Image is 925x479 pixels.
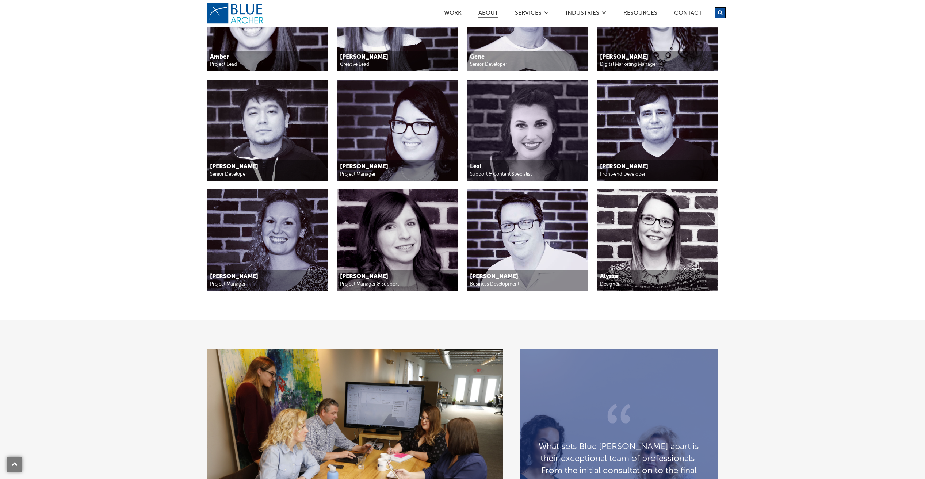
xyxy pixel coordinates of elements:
[340,273,455,281] h5: [PERSON_NAME]
[210,54,325,61] h5: Amber
[600,61,715,68] div: Digital Marketing Manager
[210,61,325,68] div: Project Lead
[340,54,455,61] h5: [PERSON_NAME]
[600,54,715,61] h5: [PERSON_NAME]
[444,10,462,18] a: Work
[600,273,715,281] h5: Alyssa
[337,80,458,181] img: Alicia
[470,61,585,68] div: Senior Developer
[674,10,702,18] a: Contact
[623,10,658,18] a: Resources
[210,163,325,171] h5: [PERSON_NAME]
[337,189,458,291] img: Barbara
[470,54,585,61] h5: Gene
[207,2,265,24] a: logo
[210,171,325,178] div: Senior Developer
[467,80,588,181] img: Lexi
[565,10,600,18] a: Industries
[478,10,498,18] a: ABOUT
[600,163,715,171] h5: [PERSON_NAME]
[470,163,585,171] h5: Lexi
[340,171,455,178] div: Project Manager
[470,281,585,288] div: Business Development
[340,163,455,171] h5: [PERSON_NAME]
[597,80,718,181] img: Serge
[470,171,585,178] div: Support & Content Specialist
[210,273,325,281] h5: [PERSON_NAME]
[207,189,328,291] img: Kiley
[597,189,718,291] img: Alyssa
[340,281,455,288] div: Project Manager & Support
[340,61,455,68] div: Creative Lead
[207,80,328,181] img: Yuri
[467,189,588,291] img: Rick
[515,10,542,18] a: SERVICES
[470,273,585,281] h5: [PERSON_NAME]
[600,171,715,178] div: Front-end Developer
[210,281,325,288] div: Project Manager
[600,281,715,288] div: Designer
